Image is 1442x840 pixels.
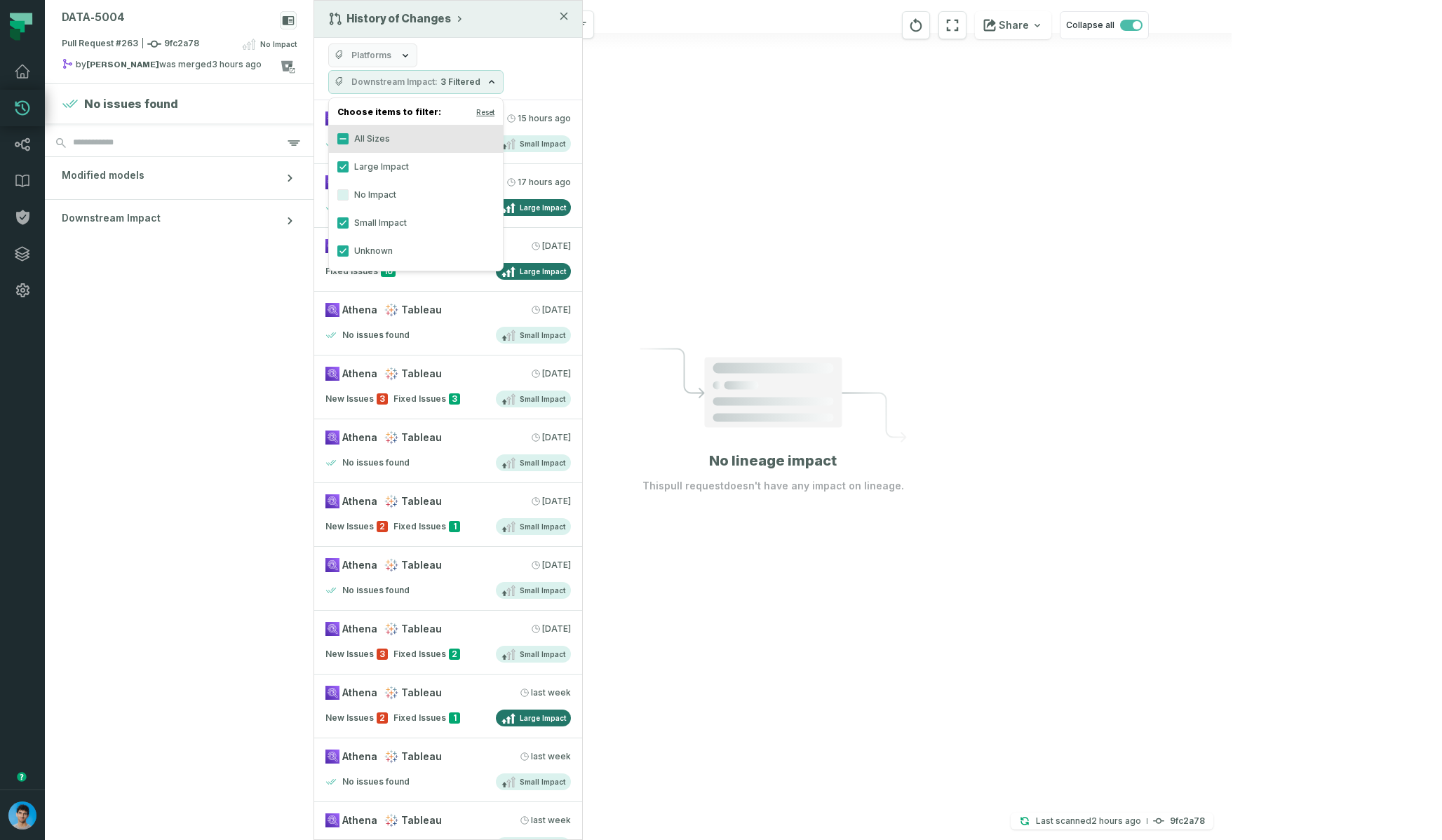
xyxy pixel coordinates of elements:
[325,266,378,277] span: Fixed Issues
[520,203,566,213] span: Large Impact
[314,675,582,738] a: AthenaTableau[DATE] 2:00:20 AMNew Issues2Fixed Issues1Large Impact
[342,776,410,787] h4: No issues found
[531,751,571,762] relative-time: Aug 27, 2025, 2:00 AM GMT+3
[15,771,28,783] div: Tooltip anchor
[381,266,396,277] span: 10
[393,649,446,660] span: Fixed Issues
[393,712,446,724] span: Fixed Issues
[342,330,410,341] h4: No issues found
[337,245,349,257] button: Unknown
[401,303,442,317] span: Tableau
[325,521,374,532] span: New Issues
[45,200,314,242] button: Downstream Impact
[401,686,442,700] span: Tableau
[1091,815,1141,826] relative-time: Sep 1, 2025, 5:22 PM GMT+3
[377,712,388,724] span: 2
[518,177,571,188] relative-time: Sep 1, 2025, 2:00 AM GMT+3
[401,558,442,572] span: Tableau
[212,59,262,69] relative-time: Sep 1, 2025, 4:06 PM GMT+3
[401,494,442,508] span: Tableau
[329,181,503,209] label: No Impact
[342,367,377,381] span: Athena
[342,750,377,764] span: Athena
[377,649,388,660] span: 3
[449,712,460,724] span: 1
[314,292,582,355] a: AthenaTableau[DATE] 2:00:14 AMNo issues foundSmall Impact
[314,228,582,292] a: AthenaTableau[DATE] 4:27:31 AMFixed Issues10Large Impact
[337,161,349,172] button: Large Impact
[401,750,442,764] span: Tableau
[62,11,125,25] div: DATA-5004
[1036,814,1141,828] p: Last scanned
[542,623,571,635] relative-time: Aug 29, 2025, 2:00 AM GMT+3
[542,241,571,252] relative-time: Aug 31, 2025, 4:27 AM GMT+3
[542,304,571,316] relative-time: Aug 31, 2025, 2:00 AM GMT+3
[342,622,377,636] span: Athena
[260,39,297,50] span: No Impact
[62,211,161,225] span: Downstream Impact
[342,558,377,572] span: Athena
[62,168,144,182] span: Modified models
[351,76,438,88] span: Downstream Impact
[401,431,442,445] span: Tableau
[449,521,460,532] span: 1
[393,393,446,405] span: Fixed Issues
[62,58,280,75] div: by was merged
[393,521,446,532] span: Fixed Issues
[520,330,565,341] span: Small Impact
[520,522,565,532] span: Small Impact
[314,100,582,164] a: AthenaTableau[DATE] 4:28:08 AMNo issues foundSmall Impact
[62,37,199,51] span: Pull Request #263 9fc2a78
[342,431,377,445] span: Athena
[542,432,571,443] relative-time: Aug 30, 2025, 2:00 AM GMT+3
[84,95,178,112] h4: No issues found
[520,585,565,596] span: Small Impact
[709,451,837,470] h1: No lineage impact
[520,394,565,405] span: Small Impact
[476,107,494,118] button: Reset
[342,494,377,508] span: Athena
[325,393,374,405] span: New Issues
[518,113,571,124] relative-time: Sep 1, 2025, 4:28 AM GMT+3
[314,355,582,419] a: AthenaTableau[DATE] 2:00:14 AMNew Issues3Fixed Issues3Small Impact
[342,457,410,468] h4: No issues found
[328,12,465,26] button: History of Changes
[377,521,388,532] span: 2
[520,139,565,149] span: Small Impact
[328,43,417,67] button: Platforms
[329,104,503,125] h4: Choose items to filter:
[337,217,349,229] button: Small Impact
[329,153,503,181] label: Large Impact
[975,11,1051,39] button: Share
[520,458,565,468] span: Small Impact
[45,157,314,199] button: Modified models
[342,303,377,317] span: Athena
[314,419,582,483] a: AthenaTableau[DATE] 2:00:15 AMNo issues foundSmall Impact
[1170,817,1205,825] h4: 9fc2a78
[520,713,566,724] span: Large Impact
[1060,11,1149,39] button: Collapse all
[377,393,388,405] span: 3
[314,738,582,802] a: AthenaTableau[DATE] 2:00:20 AMNo issues foundSmall Impact
[314,164,582,228] a: AthenaTableau[DATE] 2:00:07 AMNo issues foundLarge Impact
[328,70,504,94] button: Downstream Impact3 Filtered
[314,547,582,611] a: AthenaTableau[DATE] 2:00:11 AMNo issues foundSmall Impact
[531,687,571,698] relative-time: Aug 27, 2025, 2:00 AM GMT+3
[351,50,391,61] span: Platforms
[337,189,349,201] button: No Impact
[8,801,36,829] img: avatar of Omri Ildis
[314,611,582,675] a: AthenaTableau[DATE] 2:00:11 AMNew Issues3Fixed Issues2Small Impact
[401,622,442,636] span: Tableau
[642,479,904,493] p: This pull request doesn't have any impact on lineage.
[329,209,503,237] label: Small Impact
[342,585,410,596] h4: No issues found
[342,686,377,700] span: Athena
[342,813,377,827] span: Athena
[520,777,565,787] span: Small Impact
[531,815,571,826] relative-time: Aug 26, 2025, 2:00 AM GMT+3
[440,76,480,88] span: 3 Filtered
[325,712,374,724] span: New Issues
[337,133,349,144] button: All Sizes
[329,237,503,265] label: Unknown
[520,266,566,277] span: Large Impact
